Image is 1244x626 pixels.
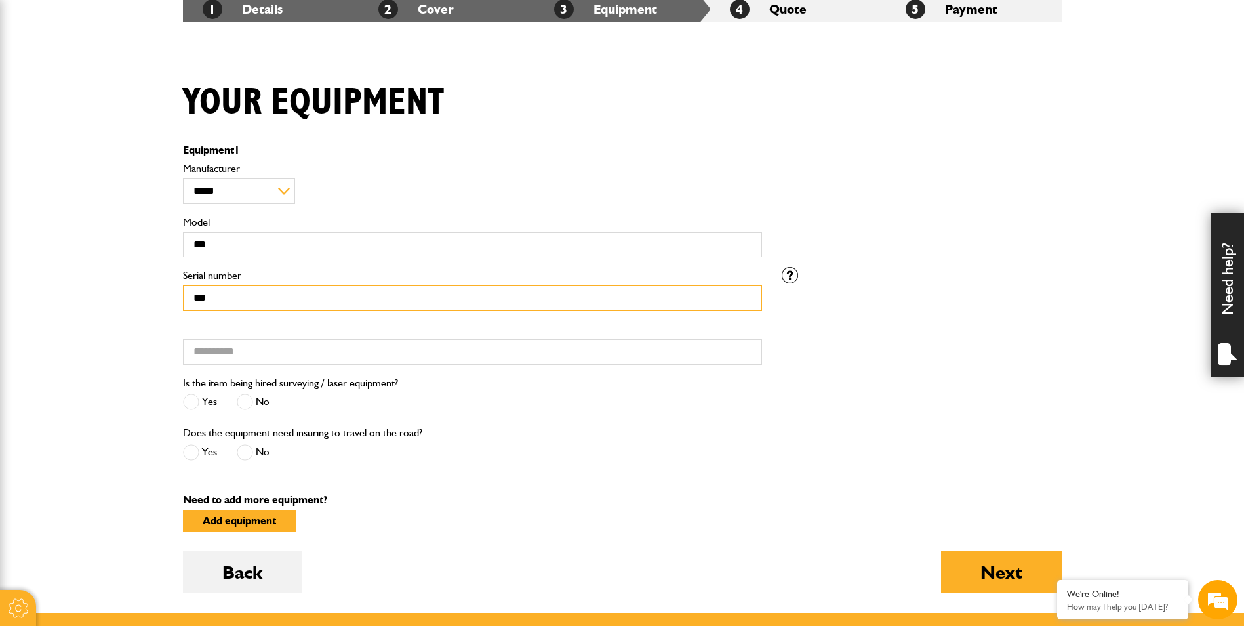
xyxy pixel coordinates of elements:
label: No [237,444,270,461]
p: Equipment [183,145,762,156]
button: Add equipment [183,510,296,532]
input: Enter your phone number [17,199,239,228]
span: 1 [234,144,240,156]
img: d_20077148190_company_1631870298795_20077148190 [22,73,55,91]
label: No [237,394,270,410]
label: Is the item being hired surveying / laser equipment? [183,378,398,388]
label: Serial number [183,270,762,281]
button: Back [183,551,302,593]
em: Start Chat [178,404,238,422]
p: How may I help you today? [1067,602,1178,612]
label: Yes [183,444,217,461]
label: Does the equipment need insuring to travel on the road? [183,428,422,438]
label: Manufacturer [183,163,762,174]
a: 1Details [203,1,283,17]
label: Yes [183,394,217,410]
input: Enter your email address [17,160,239,189]
button: Next [941,551,1062,593]
a: 2Cover [378,1,454,17]
textarea: Type your message and hit 'Enter' [17,238,239,393]
input: Enter your last name [17,121,239,150]
div: We're Online! [1067,589,1178,600]
div: Minimize live chat window [215,7,247,38]
h1: Your equipment [183,81,444,125]
p: Need to add more equipment? [183,495,1062,505]
div: Need help? [1211,213,1244,377]
label: Model [183,217,762,228]
div: Chat with us now [68,73,220,91]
